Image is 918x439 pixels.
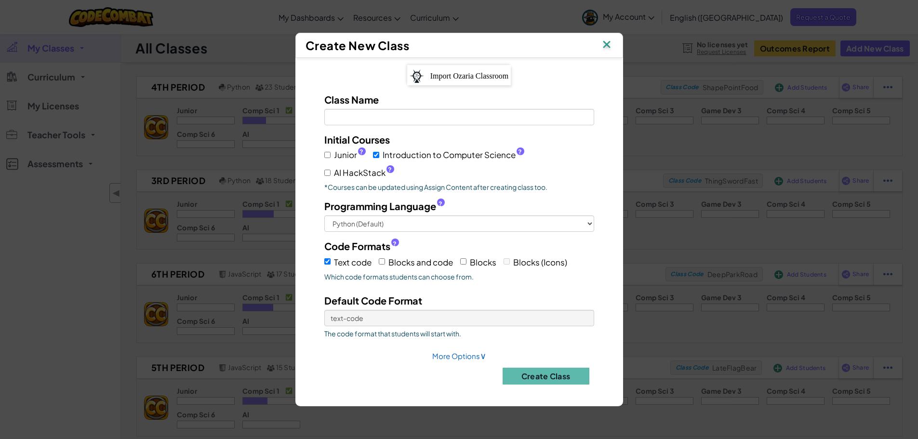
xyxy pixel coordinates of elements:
img: ozaria-logo.png [410,69,424,83]
span: Import Ozaria Classroom [430,72,509,80]
span: Which code formats students can choose from. [324,272,594,281]
input: Blocks and code [379,258,385,265]
span: Default Code Format [324,294,422,306]
input: Blocks [460,258,466,265]
span: The code format that students will start with. [324,329,594,338]
span: Blocks (Icons) [513,257,567,267]
span: Blocks [470,257,496,267]
img: IconClose.svg [600,38,613,53]
span: Create New Class [306,38,410,53]
span: ? [359,148,363,156]
span: Programming Language [324,199,436,213]
a: More Options [432,351,486,360]
input: Introduction to Computer Science? [373,152,379,158]
span: Code Formats [324,239,390,253]
span: Text code [334,257,372,267]
p: *Courses can be updated using Assign Content after creating class too. [324,182,594,192]
span: ? [393,240,397,248]
span: Class Name [324,93,379,106]
button: Create Class [503,368,589,385]
span: ? [518,148,522,156]
span: ? [439,200,442,208]
span: ? [388,166,392,173]
span: AI HackStack [334,166,394,180]
input: Blocks (Icons) [504,258,510,265]
input: Junior? [324,152,331,158]
label: Initial Courses [324,133,390,146]
input: Text code [324,258,331,265]
span: Introduction to Computer Science [383,148,524,162]
input: AI HackStack? [324,170,331,176]
span: Blocks and code [388,257,453,267]
span: Junior [334,148,366,162]
span: ∨ [480,350,486,361]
